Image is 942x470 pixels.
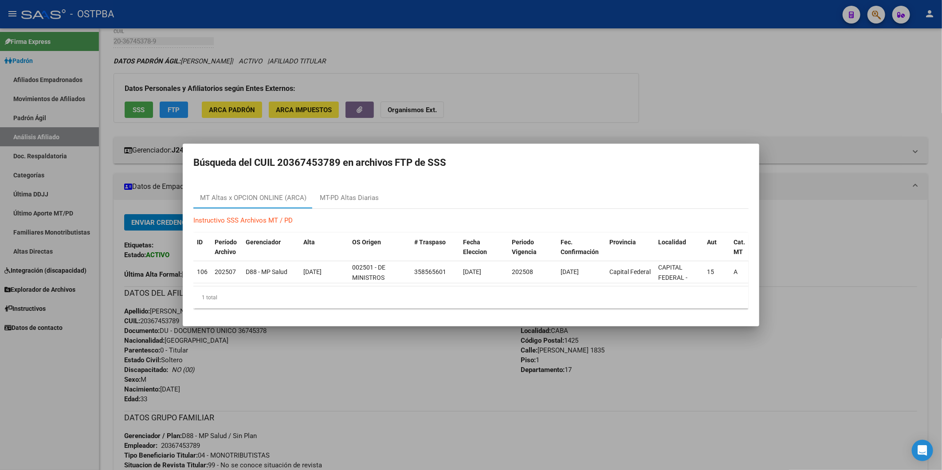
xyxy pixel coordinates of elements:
span: D88 - MP Salud [246,268,287,275]
span: Fec. Confirmación [561,239,599,256]
datatable-header-cell: Cat. MT [730,233,757,262]
span: ID [197,239,203,246]
span: Aut [707,239,717,246]
datatable-header-cell: Fec. Confirmación [557,233,606,262]
span: 15 [707,268,714,275]
span: Localidad [658,239,686,246]
datatable-header-cell: ID [193,233,211,262]
datatable-header-cell: Provincia [606,233,655,262]
datatable-header-cell: Alta [300,233,349,262]
div: MT-PD Altas Diarias [320,193,379,203]
span: Alta [303,239,315,246]
span: Gerenciador [246,239,281,246]
span: [DATE] [463,268,481,275]
span: Fecha Eleccion [463,239,487,256]
span: Periodo Vigencia [512,239,537,256]
datatable-header-cell: # Traspaso [411,233,459,262]
div: 1 total [193,286,749,309]
datatable-header-cell: Fecha Eleccion [459,233,508,262]
div: Open Intercom Messenger [912,440,933,461]
span: CAPITAL FEDERAL - ALVEAR MARCELO T. DE(1801-2500) [658,264,706,311]
span: Capital Federal [609,268,651,275]
span: Cat. MT [734,239,745,256]
datatable-header-cell: Período Archivo [211,233,242,262]
span: # Traspaso [414,239,446,246]
span: A [734,268,738,275]
span: [DATE] [561,268,579,275]
span: 002501 - DE MINISTROS SECRETARIOS Y SUBSECRETARIOS [352,264,403,301]
span: 202508 [512,268,533,275]
span: 202507 [215,268,236,275]
span: Provincia [609,239,636,246]
span: 10608 [197,268,215,275]
datatable-header-cell: Localidad [655,233,703,262]
div: [DATE] [303,267,345,277]
datatable-header-cell: Gerenciador [242,233,300,262]
datatable-header-cell: Aut [703,233,730,262]
datatable-header-cell: OS Origen [349,233,411,262]
a: Instructivo SSS Archivos MT / PD [193,216,293,224]
span: 358565601 [414,268,446,275]
span: OS Origen [352,239,381,246]
h2: Búsqueda del CUIL 20367453789 en archivos FTP de SSS [193,154,749,171]
span: Período Archivo [215,239,237,256]
div: MT Altas x OPCION ONLINE (ARCA) [200,193,306,203]
datatable-header-cell: Periodo Vigencia [508,233,557,262]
